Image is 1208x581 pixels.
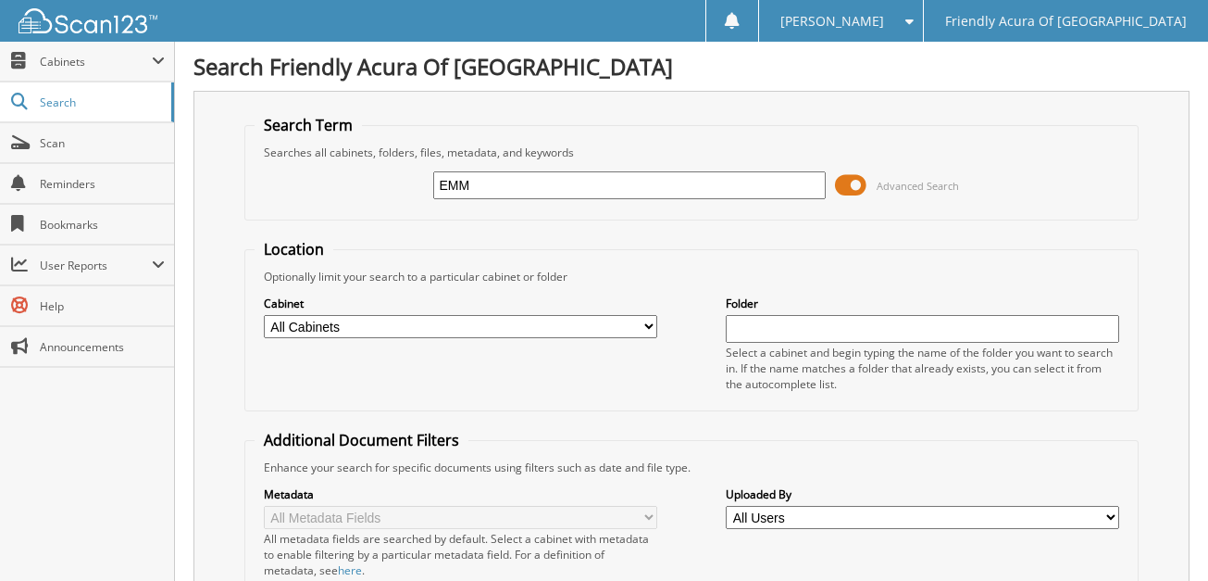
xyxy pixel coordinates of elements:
img: scan123-logo-white.svg [19,8,157,33]
span: Advanced Search [877,179,959,193]
div: Enhance your search for specific documents using filters such as date and file type. [255,460,1128,475]
a: here [338,562,362,578]
label: Metadata [264,486,657,502]
h1: Search Friendly Acura Of [GEOGRAPHIC_DATA] [193,51,1189,82]
iframe: Chat Widget [1115,492,1208,581]
span: Reminders [40,176,165,192]
div: Select a cabinet and begin typing the name of the folder you want to search in. If the name match... [726,345,1119,392]
legend: Location [255,239,333,259]
span: Search [40,95,162,110]
span: Help [40,298,165,314]
div: All metadata fields are searched by default. Select a cabinet with metadata to enable filtering b... [264,531,657,578]
label: Folder [726,296,1119,311]
span: Bookmarks [40,217,165,233]
span: User Reports [40,258,152,273]
div: Optionally limit your search to a particular cabinet or folder [255,269,1128,284]
span: Friendly Acura Of [GEOGRAPHIC_DATA] [945,16,1187,27]
span: Scan [40,135,165,151]
label: Uploaded By [726,486,1119,502]
span: Announcements [40,339,165,355]
span: Cabinets [40,54,152,69]
span: [PERSON_NAME] [780,16,884,27]
legend: Additional Document Filters [255,430,468,450]
div: Searches all cabinets, folders, files, metadata, and keywords [255,145,1128,160]
label: Cabinet [264,296,657,311]
legend: Search Term [255,115,362,135]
